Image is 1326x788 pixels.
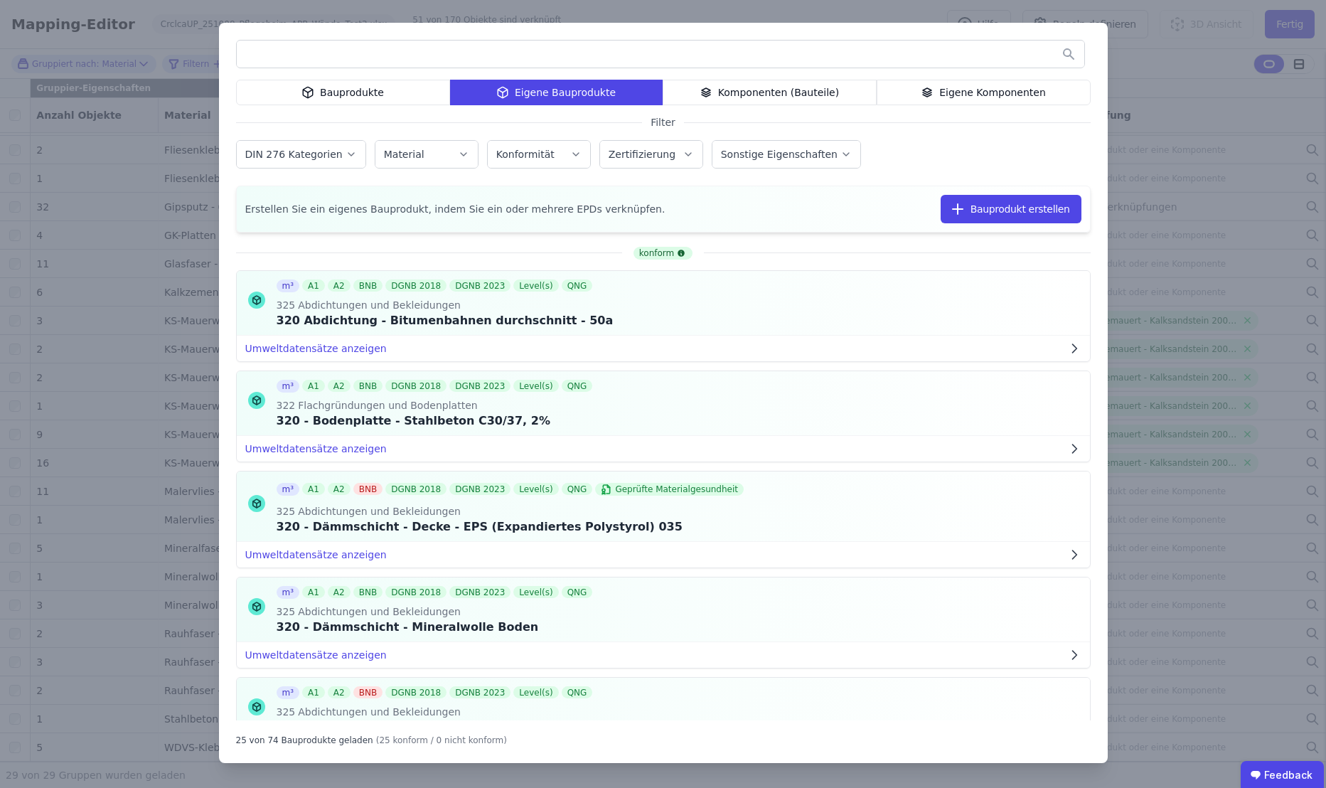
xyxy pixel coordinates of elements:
[513,483,558,495] div: Level(s)
[513,380,558,392] div: Level(s)
[353,483,383,495] div: BNB
[353,586,383,598] div: BNB
[562,483,593,495] div: QNG
[295,504,461,518] span: Abdichtungen und Bekleidungen
[277,705,296,719] span: 325
[328,279,351,292] div: A2
[642,115,684,129] span: Filter
[236,80,450,105] div: Bauprodukte
[712,141,860,168] button: Sonstige Eigenschaften
[277,719,596,736] div: 320 - Zementestrich
[237,141,365,168] button: DIN 276 Kategorien
[496,149,557,160] label: Konformität
[449,586,510,598] div: DGNB 2023
[385,380,447,392] div: DGNB 2018
[600,141,702,168] button: Zertifizierung
[277,380,300,393] div: m³
[237,542,1090,568] button: Umweltdatensätze anzeigen
[376,729,507,746] div: (25 konform / 0 nicht konform)
[237,436,1090,462] button: Umweltdatensätze anzeigen
[562,686,593,698] div: QNG
[513,686,558,698] div: Level(s)
[663,80,877,105] div: Komponenten (Bauteile)
[302,380,325,392] div: A1
[449,380,510,392] div: DGNB 2023
[633,247,693,260] div: konform
[295,298,461,312] span: Abdichtungen und Bekleidungen
[609,149,678,160] label: Zertifizierung
[277,605,296,619] span: 325
[236,729,373,746] div: 25 von 74 Bauprodukte geladen
[385,483,447,495] div: DGNB 2018
[245,202,665,216] span: Erstellen Sie ein eigenes Bauprodukt, indem Sie ein oder mehrere EPDs verknüpfen.
[615,484,738,495] p: Geprüfte Materialgesundheit
[488,141,590,168] button: Konformität
[277,279,300,292] div: m³
[562,380,593,392] div: QNG
[328,483,351,495] div: A2
[328,586,351,598] div: A2
[562,586,593,598] div: QNG
[277,483,300,496] div: m³
[449,483,510,495] div: DGNB 2023
[450,80,663,105] div: Eigene Bauprodukte
[245,149,346,160] label: DIN 276 Kategorien
[449,686,510,698] div: DGNB 2023
[277,412,596,430] div: 320 - Bodenplatte - Stahlbeton C30/37, 2%
[941,195,1081,223] button: Bauprodukt erstellen
[375,141,478,168] button: Material
[237,336,1090,361] button: Umweltdatensätze anzeigen
[328,380,351,392] div: A2
[721,149,840,160] label: Sonstige Eigenschaften
[237,642,1090,668] button: Umweltdatensätze anzeigen
[449,279,510,292] div: DGNB 2023
[384,149,427,160] label: Material
[513,279,558,292] div: Level(s)
[277,518,744,536] div: 320 - Dämmschicht - Decke - EPS (Expandiertes Polystyrol) 035
[328,686,351,698] div: A2
[302,483,325,495] div: A1
[277,504,296,518] span: 325
[385,686,447,698] div: DGNB 2018
[385,586,447,598] div: DGNB 2018
[302,686,325,698] div: A1
[353,686,383,698] div: BNB
[877,80,1091,105] div: Eigene Komponenten
[353,380,383,392] div: BNB
[302,279,325,292] div: A1
[302,586,325,598] div: A1
[277,686,300,699] div: m³
[295,398,477,412] span: Flachgründungen und Bodenplatten
[353,279,383,292] div: BNB
[385,279,447,292] div: DGNB 2018
[277,619,596,636] div: 320 - Dämmschicht - Mineralwolle Boden
[277,312,614,329] div: 320 Abdichtung - Bitumenbahnen durchschnitt - 50a
[295,605,461,619] span: Abdichtungen und Bekleidungen
[295,705,461,719] span: Abdichtungen und Bekleidungen
[562,279,593,292] div: QNG
[277,586,300,599] div: m³
[277,298,296,312] span: 325
[277,398,296,412] span: 322
[513,586,558,598] div: Level(s)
